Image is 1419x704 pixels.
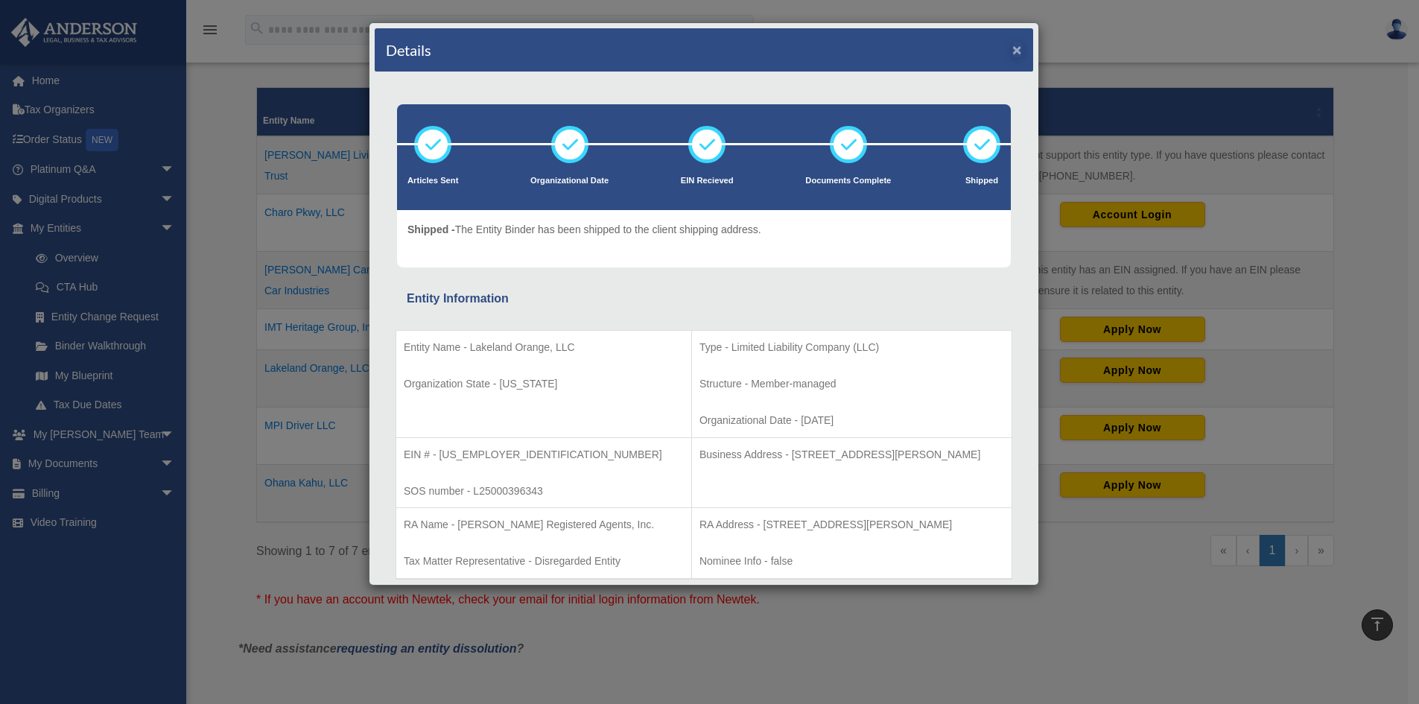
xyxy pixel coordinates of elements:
p: Shipped [963,174,1000,188]
p: Organizational Date [530,174,609,188]
p: Articles Sent [407,174,458,188]
p: EIN Recieved [681,174,734,188]
span: Shipped - [407,223,455,235]
p: Organizational Date - [DATE] [699,411,1004,430]
p: RA Address - [STREET_ADDRESS][PERSON_NAME] [699,516,1004,534]
p: RA Name - [PERSON_NAME] Registered Agents, Inc. [404,516,684,534]
p: Documents Complete [805,174,891,188]
div: Entity Information [407,288,1001,309]
p: Type - Limited Liability Company (LLC) [699,338,1004,357]
p: SOS number - L25000396343 [404,482,684,501]
p: EIN # - [US_EMPLOYER_IDENTIFICATION_NUMBER] [404,445,684,464]
p: Nominee Info - false [699,552,1004,571]
p: Entity Name - Lakeland Orange, LLC [404,338,684,357]
h4: Details [386,39,431,60]
p: Organization State - [US_STATE] [404,375,684,393]
p: The Entity Binder has been shipped to the client shipping address. [407,221,761,239]
p: Structure - Member-managed [699,375,1004,393]
p: Business Address - [STREET_ADDRESS][PERSON_NAME] [699,445,1004,464]
button: × [1012,42,1022,57]
p: Tax Matter Representative - Disregarded Entity [404,552,684,571]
